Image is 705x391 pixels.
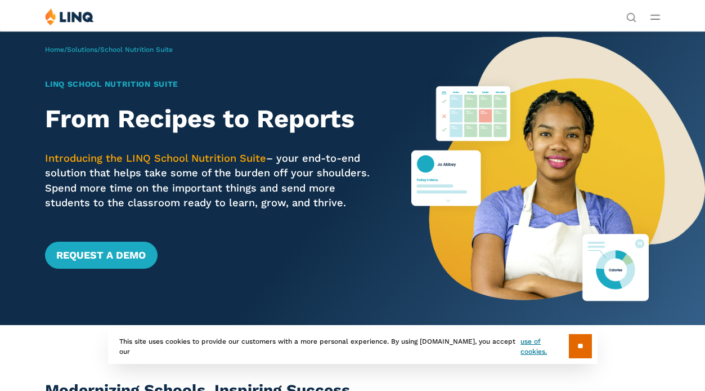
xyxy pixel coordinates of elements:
a: use of cookies. [520,336,568,357]
button: Open Main Menu [650,11,660,23]
span: / / [45,46,173,54]
h2: From Recipes to Reports [45,104,383,134]
a: Request a Demo [45,242,157,269]
a: Solutions [67,46,97,54]
span: School Nutrition Suite [100,46,173,54]
img: LINQ | K‑12 Software [45,8,94,25]
img: Nutrition Suite Launch [411,31,705,325]
div: This site uses cookies to provide our customers with a more personal experience. By using [DOMAIN... [108,328,598,364]
a: Home [45,46,64,54]
button: Open Search Bar [626,11,636,21]
p: – your end-to-end solution that helps take some of the burden off your shoulders. Spend more time... [45,151,383,210]
nav: Utility Navigation [626,8,636,21]
h1: LINQ School Nutrition Suite [45,78,383,90]
span: Introducing the LINQ School Nutrition Suite [45,152,266,164]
